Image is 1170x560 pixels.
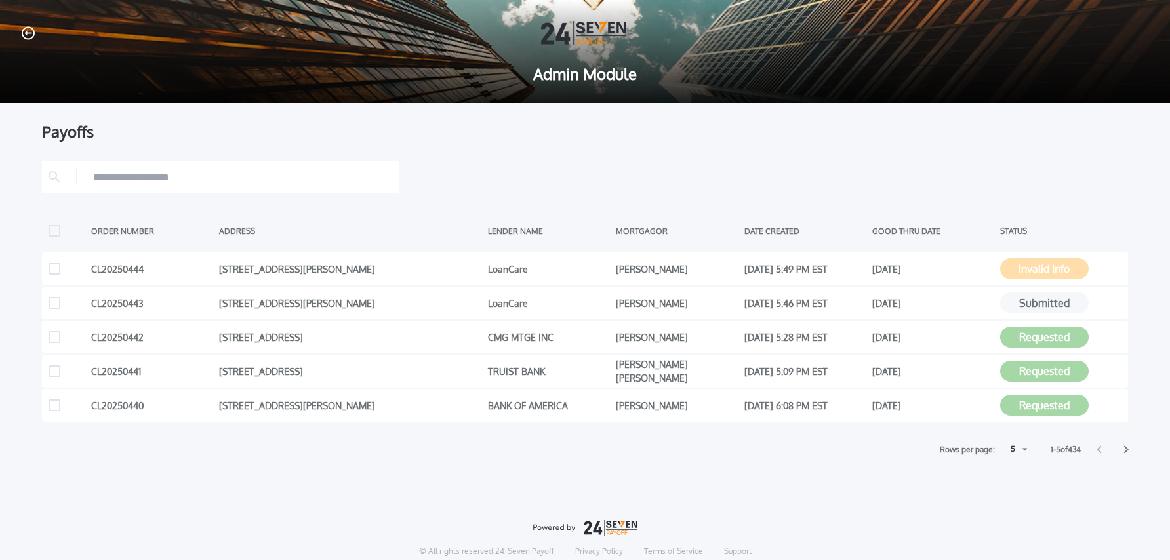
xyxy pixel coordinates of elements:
[872,221,994,241] div: GOOD THRU DATE
[1000,221,1121,241] div: STATUS
[744,327,866,347] div: [DATE] 5:28 PM EST
[1000,327,1089,348] button: Requested
[219,361,481,381] div: [STREET_ADDRESS]
[744,259,866,279] div: [DATE] 5:49 PM EST
[616,293,737,313] div: [PERSON_NAME]
[616,361,737,381] div: [PERSON_NAME] [PERSON_NAME]
[644,546,703,557] a: Terms of Service
[1051,443,1081,456] label: 1 - 5 of 434
[42,124,1128,140] div: Payoffs
[219,327,481,347] div: [STREET_ADDRESS]
[724,546,752,557] a: Support
[91,327,212,347] div: CL20250442
[872,293,994,313] div: [DATE]
[940,443,995,456] label: Rows per page:
[219,221,481,241] div: ADDRESS
[533,520,637,536] img: logo
[872,327,994,347] div: [DATE]
[1011,441,1015,457] div: 5
[488,221,609,241] div: LENDER NAME
[488,293,609,313] div: LoanCare
[872,361,994,381] div: [DATE]
[488,327,609,347] div: CMG MTGE INC
[1000,395,1089,416] button: Requested
[91,221,212,241] div: ORDER NUMBER
[616,327,737,347] div: [PERSON_NAME]
[91,293,212,313] div: CL20250443
[21,66,1149,82] span: Admin Module
[541,21,629,45] img: Logo
[744,361,866,381] div: [DATE] 5:09 PM EST
[872,259,994,279] div: [DATE]
[616,221,737,241] div: MORTGAGOR
[91,361,212,381] div: CL20250441
[419,546,554,557] p: © All rights reserved. 24|Seven Payoff
[1000,258,1089,279] button: Invalid Info
[488,361,609,381] div: TRUIST BANK
[744,221,866,241] div: DATE CREATED
[488,395,609,415] div: BANK OF AMERICA
[91,259,212,279] div: CL20250444
[488,259,609,279] div: LoanCare
[219,395,481,415] div: [STREET_ADDRESS][PERSON_NAME]
[872,395,994,415] div: [DATE]
[91,395,212,415] div: CL20250440
[1000,361,1089,382] button: Requested
[1000,292,1089,313] button: Submitted
[744,395,866,415] div: [DATE] 6:08 PM EST
[616,395,737,415] div: [PERSON_NAME]
[219,259,481,279] div: [STREET_ADDRESS][PERSON_NAME]
[575,546,623,557] a: Privacy Policy
[744,293,866,313] div: [DATE] 5:46 PM EST
[616,259,737,279] div: [PERSON_NAME]
[219,293,481,313] div: [STREET_ADDRESS][PERSON_NAME]
[1011,443,1028,456] button: 5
